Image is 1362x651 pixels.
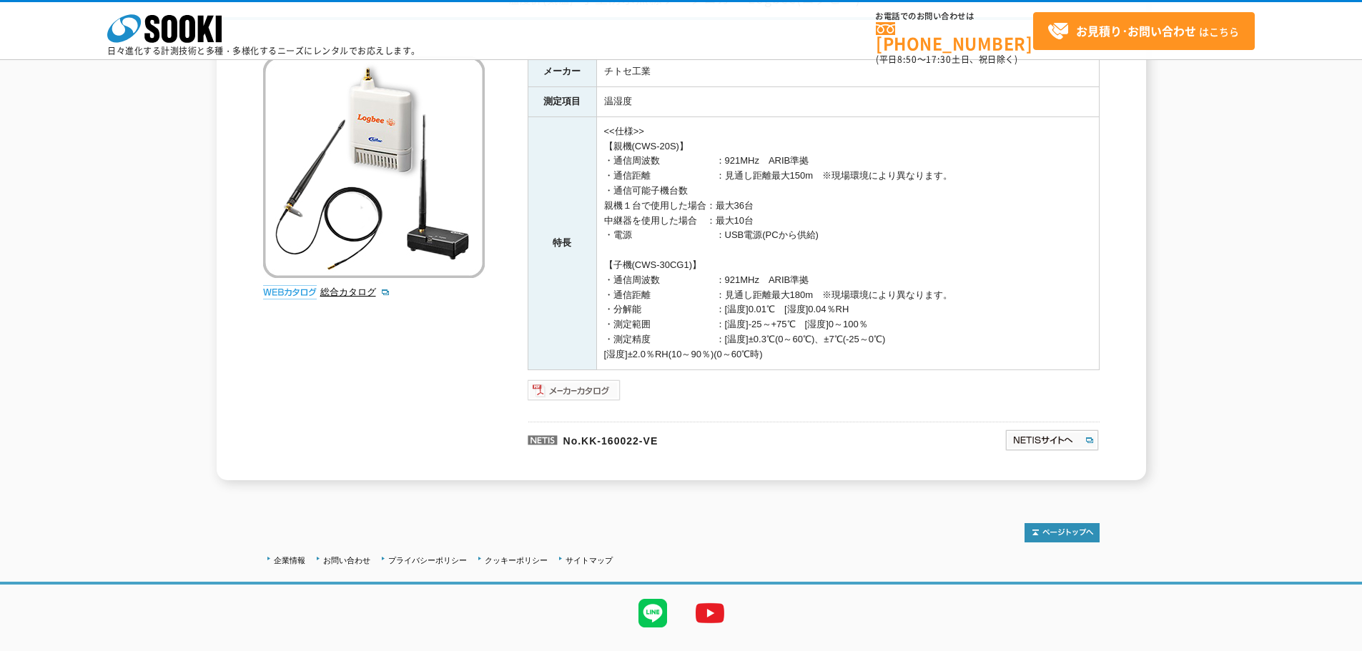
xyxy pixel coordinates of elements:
[107,46,420,55] p: 日々進化する計測技術と多種・多様化するニーズにレンタルでお応えします。
[528,422,867,456] p: No.KK-160022-VE
[876,53,1017,66] span: (平日 ～ 土日、祝日除く)
[1076,22,1196,39] strong: お見積り･お問い合わせ
[323,556,370,565] a: お問い合わせ
[263,56,485,278] img: 小型防水無線データロガー Logbee(ログビー)
[274,556,305,565] a: 企業情報
[528,116,596,369] th: 特長
[596,86,1099,116] td: 温湿度
[681,585,739,642] img: YouTube
[624,585,681,642] img: LINE
[485,556,548,565] a: クッキーポリシー
[596,116,1099,369] td: <<仕様>> 【親機(CWS-20S)】 ・通信周波数 ：921MHz ARIB準拠 ・通信距離 ：見通し距離最大150m ※現場環境により異なります。 ・通信可能子機台数 親機１台で使用した場...
[897,53,917,66] span: 8:50
[596,57,1099,87] td: チトセ工業
[528,379,621,402] img: メーカーカタログ
[926,53,952,66] span: 17:30
[528,388,621,399] a: メーカーカタログ
[320,287,390,297] a: 総合カタログ
[1005,429,1100,452] img: NETISサイトへ
[566,556,613,565] a: サイトマップ
[388,556,467,565] a: プライバシーポリシー
[1047,21,1239,42] span: はこちら
[876,22,1033,51] a: [PHONE_NUMBER]
[528,57,596,87] th: メーカー
[876,12,1033,21] span: お電話でのお問い合わせは
[1025,523,1100,542] img: トップページへ
[528,86,596,116] th: 測定項目
[263,285,317,299] img: webカタログ
[1033,12,1255,50] a: お見積り･お問い合わせはこちら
